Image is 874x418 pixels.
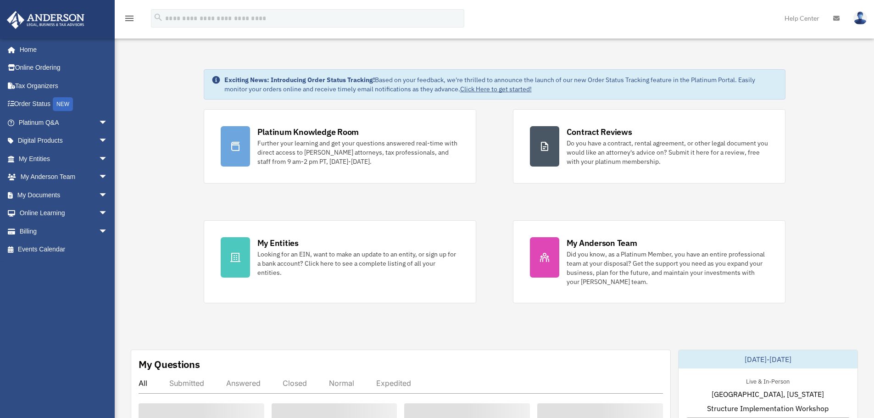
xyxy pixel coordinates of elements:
a: Online Learningarrow_drop_down [6,204,122,223]
span: [GEOGRAPHIC_DATA], [US_STATE] [712,389,824,400]
span: arrow_drop_down [99,222,117,241]
span: arrow_drop_down [99,204,117,223]
img: User Pic [853,11,867,25]
div: All [139,379,147,388]
div: Normal [329,379,354,388]
i: menu [124,13,135,24]
a: Click Here to get started! [460,85,532,93]
a: Order StatusNEW [6,95,122,114]
span: arrow_drop_down [99,150,117,168]
div: Expedited [376,379,411,388]
div: Do you have a contract, rental agreement, or other legal document you would like an attorney's ad... [567,139,768,166]
div: My Questions [139,357,200,371]
a: My Anderson Teamarrow_drop_down [6,168,122,186]
a: Contract Reviews Do you have a contract, rental agreement, or other legal document you would like... [513,109,785,184]
span: arrow_drop_down [99,168,117,187]
div: Contract Reviews [567,126,632,138]
div: Based on your feedback, we're thrilled to announce the launch of our new Order Status Tracking fe... [224,75,778,94]
a: menu [124,16,135,24]
div: Answered [226,379,261,388]
div: My Anderson Team [567,237,637,249]
a: Events Calendar [6,240,122,259]
span: Structure Implementation Workshop [707,403,829,414]
a: My Anderson Team Did you know, as a Platinum Member, you have an entire professional team at your... [513,220,785,303]
a: My Entities Looking for an EIN, want to make an update to an entity, or sign up for a bank accoun... [204,220,476,303]
a: Online Ordering [6,59,122,77]
div: Further your learning and get your questions answered real-time with direct access to [PERSON_NAM... [257,139,459,166]
span: arrow_drop_down [99,186,117,205]
span: arrow_drop_down [99,113,117,132]
a: Billingarrow_drop_down [6,222,122,240]
a: Home [6,40,117,59]
div: Looking for an EIN, want to make an update to an entity, or sign up for a bank account? Click her... [257,250,459,277]
a: Tax Organizers [6,77,122,95]
div: [DATE]-[DATE] [679,350,857,368]
a: Platinum Q&Aarrow_drop_down [6,113,122,132]
a: Platinum Knowledge Room Further your learning and get your questions answered real-time with dire... [204,109,476,184]
div: Live & In-Person [739,376,797,385]
div: NEW [53,97,73,111]
div: My Entities [257,237,299,249]
i: search [153,12,163,22]
a: My Documentsarrow_drop_down [6,186,122,204]
div: Closed [283,379,307,388]
div: Platinum Knowledge Room [257,126,359,138]
div: Did you know, as a Platinum Member, you have an entire professional team at your disposal? Get th... [567,250,768,286]
strong: Exciting News: Introducing Order Status Tracking! [224,76,375,84]
div: Submitted [169,379,204,388]
a: My Entitiesarrow_drop_down [6,150,122,168]
a: Digital Productsarrow_drop_down [6,132,122,150]
span: arrow_drop_down [99,132,117,150]
img: Anderson Advisors Platinum Portal [4,11,87,29]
